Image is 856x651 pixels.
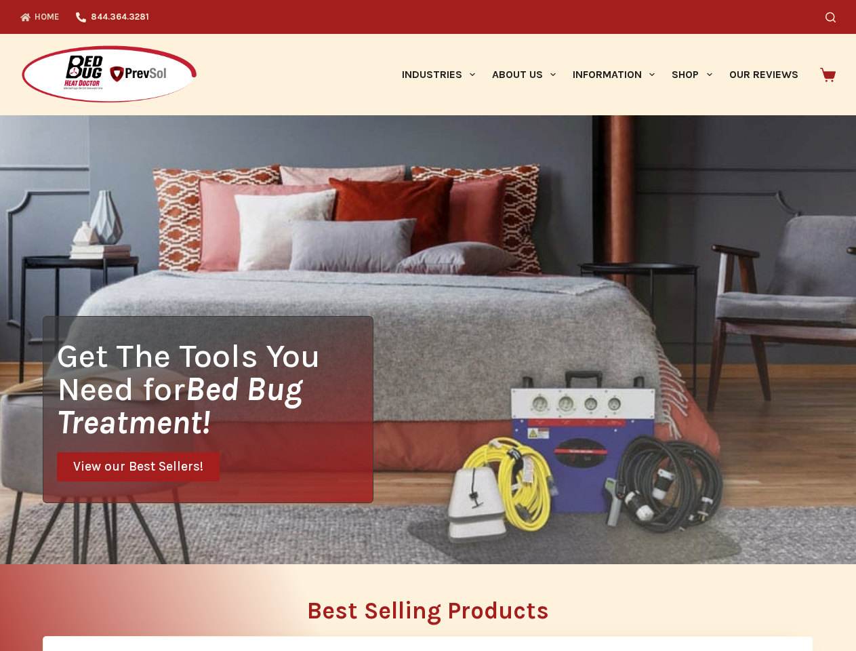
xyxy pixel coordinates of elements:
h1: Get The Tools You Need for [57,339,373,439]
a: View our Best Sellers! [57,452,220,481]
h2: Best Selling Products [43,599,813,623]
nav: Primary [393,34,807,115]
img: Prevsol/Bed Bug Heat Doctor [20,45,198,105]
span: View our Best Sellers! [73,460,203,473]
a: Industries [393,34,483,115]
a: Shop [664,34,720,115]
a: Information [565,34,664,115]
i: Bed Bug Treatment! [57,370,302,441]
button: Search [826,12,836,22]
a: Our Reviews [720,34,807,115]
a: About Us [483,34,564,115]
